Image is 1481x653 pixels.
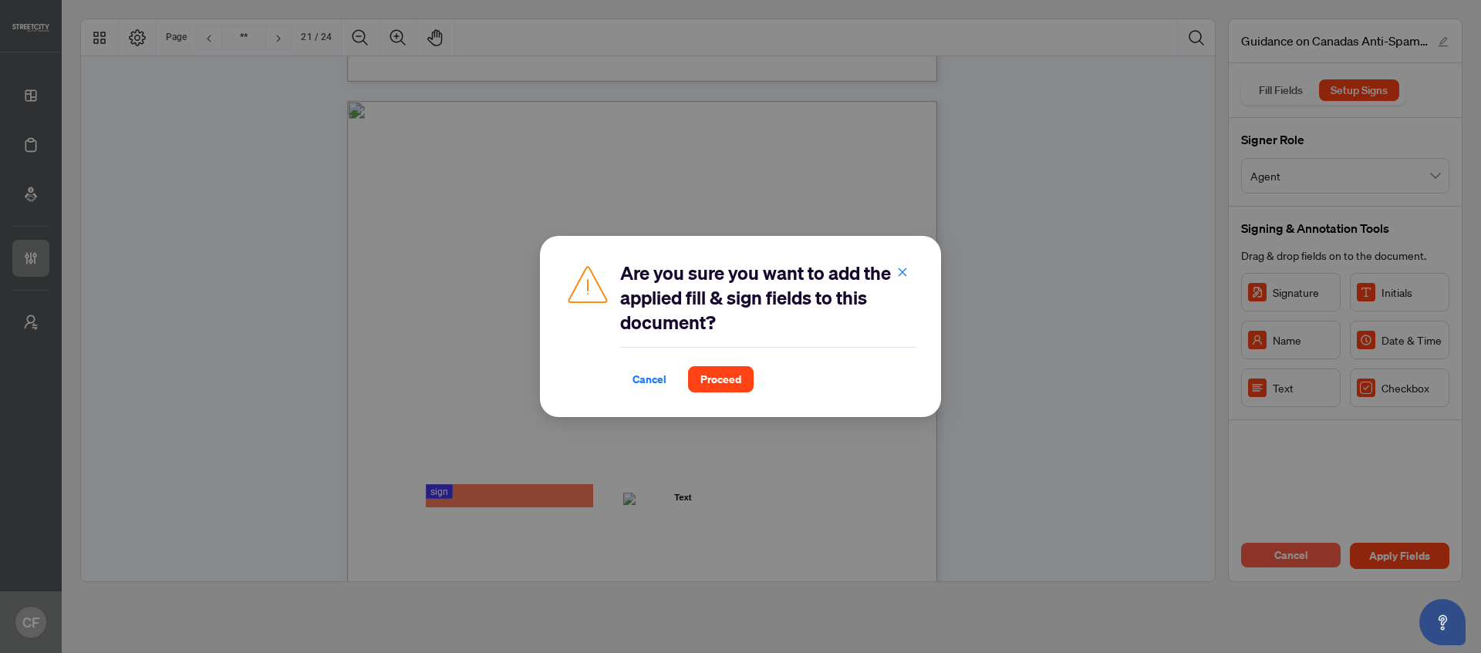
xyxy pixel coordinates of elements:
button: Cancel [620,366,679,392]
button: Open asap [1419,599,1466,645]
h2: Are you sure you want to add the applied fill & sign fields to this document? [620,261,916,335]
span: Cancel [633,367,666,392]
span: Proceed [700,367,741,392]
span: close [897,267,908,278]
button: Proceed [688,366,754,392]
